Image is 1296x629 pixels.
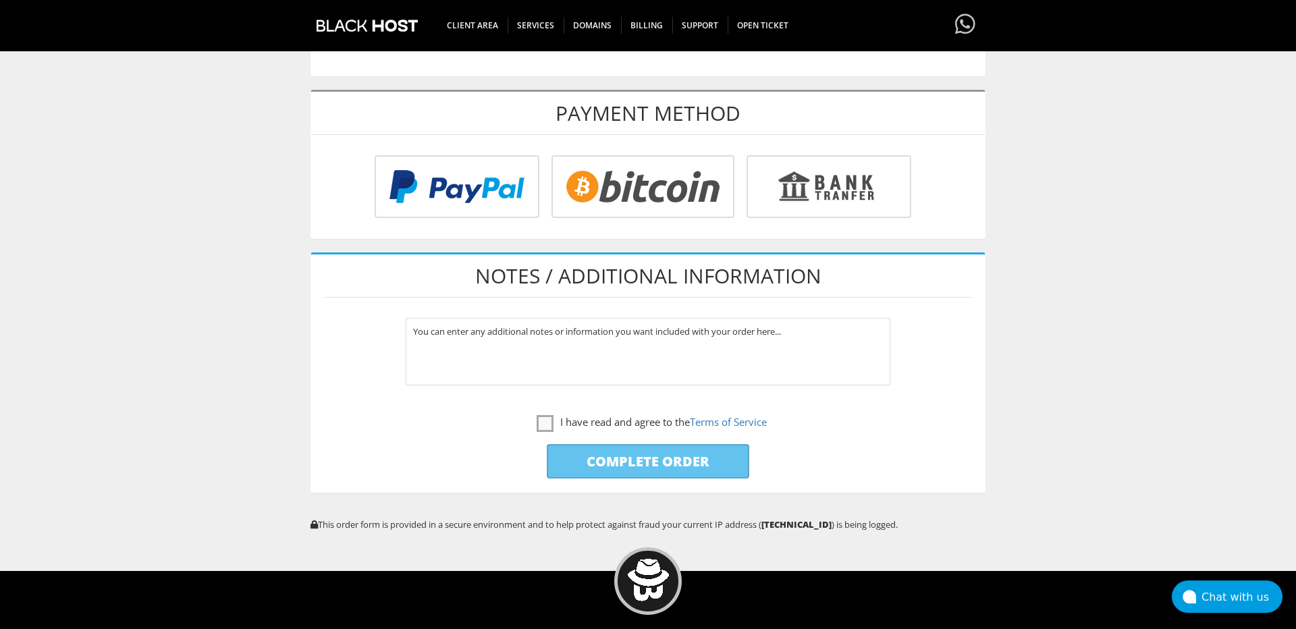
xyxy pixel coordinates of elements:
[761,518,832,530] strong: [TECHNICAL_ID]
[621,17,673,34] span: Billing
[508,17,564,34] span: SERVICES
[375,155,539,218] img: PayPal.png
[672,17,728,34] span: Support
[325,254,971,298] h1: Notes / Additional Information
[728,17,798,34] span: Open Ticket
[690,415,767,429] a: Terms of Service
[1201,591,1282,603] div: Chat with us
[311,92,985,135] h1: Payment Method
[627,559,670,601] img: BlackHOST mascont, Blacky.
[310,518,986,530] p: This order form is provided in a secure environment and to help protect against fraud your curren...
[406,318,891,385] textarea: You can enter any additional notes or information you want included with your order here...
[437,17,508,34] span: CLIENT AREA
[551,155,734,218] img: Bitcoin.png
[547,444,749,478] input: Complete Order
[1172,580,1282,613] button: Chat with us
[747,155,911,218] img: Bank%20Transfer.png
[537,414,767,431] label: I have read and agree to the
[564,17,622,34] span: Domains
